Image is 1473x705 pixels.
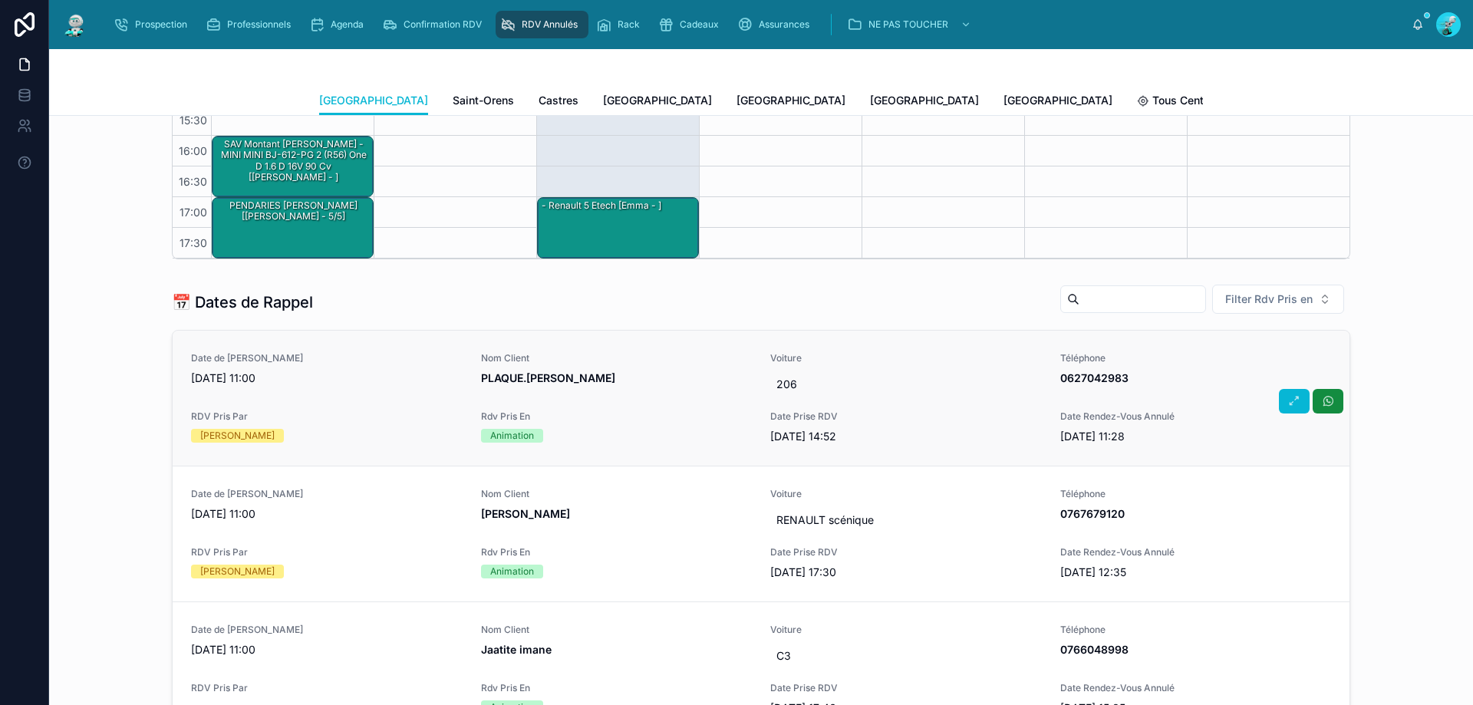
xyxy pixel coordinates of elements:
span: Castres [539,93,578,108]
span: [GEOGRAPHIC_DATA] [736,93,845,108]
span: Téléphone [1060,624,1332,636]
span: Voiture [770,352,1042,364]
a: Date de [PERSON_NAME][DATE] 11:00Nom ClientPLAQUE.[PERSON_NAME]Voiture206Téléphone0627042983RDV P... [173,331,1349,466]
div: SAV montant [PERSON_NAME] - MINI MINI BJ-612-PG 2 (R56) One D 1.6 D 16V 90 cv [[PERSON_NAME] - ] [213,137,373,196]
span: Prospection [135,18,187,31]
span: 16:30 [175,175,211,188]
a: [GEOGRAPHIC_DATA] [736,87,845,117]
span: Date Rendez-Vous Annulé [1060,546,1332,558]
span: [DATE] 11:00 [191,506,463,522]
div: [PERSON_NAME] [200,565,275,578]
div: SAV montant [PERSON_NAME] - MINI MINI BJ-612-PG 2 (R56) One D 1.6 D 16V 90 cv [[PERSON_NAME] - ] [215,137,372,185]
div: - Renault 5 etech [Emma - ] [538,198,698,258]
span: [DATE] 14:52 [770,429,1042,444]
span: Confirmation RDV [404,18,482,31]
span: [DATE] 11:00 [191,371,463,386]
div: PENDARIES [PERSON_NAME] [[PERSON_NAME] - 5/5] [213,198,373,258]
a: Professionnels [201,11,302,38]
span: Nom Client [481,488,753,500]
span: [GEOGRAPHIC_DATA] [870,93,979,108]
span: Professionnels [227,18,291,31]
span: 15:30 [176,114,211,127]
span: [DATE] 11:00 [191,642,463,657]
span: Cadeaux [680,18,719,31]
span: Voiture [770,624,1042,636]
div: - Renault 5 etech [Emma - ] [540,199,663,212]
div: PENDARIES [PERSON_NAME] [[PERSON_NAME] - 5/5] [215,199,372,224]
span: RENAULT scénique [776,512,1036,528]
strong: PLAQUE.[PERSON_NAME] [481,371,615,384]
span: [DATE] 12:35 [1060,565,1332,580]
span: Rdv Pris En [481,410,753,423]
span: [DATE] 17:30 [770,565,1042,580]
a: [GEOGRAPHIC_DATA] [1003,87,1112,117]
strong: 0627042983 [1060,371,1129,384]
span: RDV Pris Par [191,682,463,694]
span: RDV Pris Par [191,410,463,423]
span: Filter Rdv Pris en [1225,292,1313,307]
div: Animation [490,565,534,578]
a: Prospection [109,11,198,38]
strong: Jaatite imane [481,643,552,656]
div: scrollable content [101,8,1412,41]
span: 206 [776,377,1036,392]
span: 17:30 [176,236,211,249]
span: Rdv Pris En [481,682,753,694]
span: NE PAS TOUCHER [868,18,948,31]
strong: 0766048998 [1060,643,1129,656]
span: Assurances [759,18,809,31]
span: [GEOGRAPHIC_DATA] [319,93,428,108]
div: Animation [490,429,534,443]
span: Rack [618,18,640,31]
a: [GEOGRAPHIC_DATA] [319,87,428,116]
span: 16:00 [175,144,211,157]
a: NE PAS TOUCHER [842,11,979,38]
strong: [PERSON_NAME] [481,507,570,520]
a: Agenda [305,11,374,38]
span: Rdv Pris En [481,546,753,558]
img: App logo [61,12,89,37]
a: [GEOGRAPHIC_DATA] [870,87,979,117]
span: [GEOGRAPHIC_DATA] [1003,93,1112,108]
span: Téléphone [1060,488,1332,500]
span: Date Prise RDV [770,546,1042,558]
span: 17:00 [176,206,211,219]
span: Date de [PERSON_NAME] [191,352,463,364]
span: Agenda [331,18,364,31]
div: [PERSON_NAME] [200,429,275,443]
span: Saint-Orens [453,93,514,108]
span: Nom Client [481,352,753,364]
span: Date Prise RDV [770,682,1042,694]
a: Cadeaux [654,11,730,38]
strong: 0767679120 [1060,507,1125,520]
span: Voiture [770,488,1042,500]
span: Date de [PERSON_NAME] [191,488,463,500]
a: RDV Annulés [496,11,588,38]
span: Date Rendez-Vous Annulé [1060,410,1332,423]
a: [GEOGRAPHIC_DATA] [603,87,712,117]
a: Castres [539,87,578,117]
a: Assurances [733,11,820,38]
a: Confirmation RDV [377,11,493,38]
a: Saint-Orens [453,87,514,117]
span: [DATE] 11:28 [1060,429,1332,444]
span: Date Prise RDV [770,410,1042,423]
a: Rack [592,11,651,38]
span: Téléphone [1060,352,1332,364]
a: Date de [PERSON_NAME][DATE] 11:00Nom Client[PERSON_NAME]VoitureRENAULT scéniqueTéléphone076767912... [173,466,1349,601]
span: RDV Annulés [522,18,578,31]
a: Tous Centres [1137,87,1220,117]
span: Tous Centres [1152,93,1220,108]
span: Nom Client [481,624,753,636]
h1: 📅 Dates de Rappel [172,292,313,313]
span: Date Rendez-Vous Annulé [1060,682,1332,694]
button: Select Button [1212,285,1344,314]
span: Date de [PERSON_NAME] [191,624,463,636]
span: C3 [776,648,1036,664]
span: [GEOGRAPHIC_DATA] [603,93,712,108]
span: RDV Pris Par [191,546,463,558]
